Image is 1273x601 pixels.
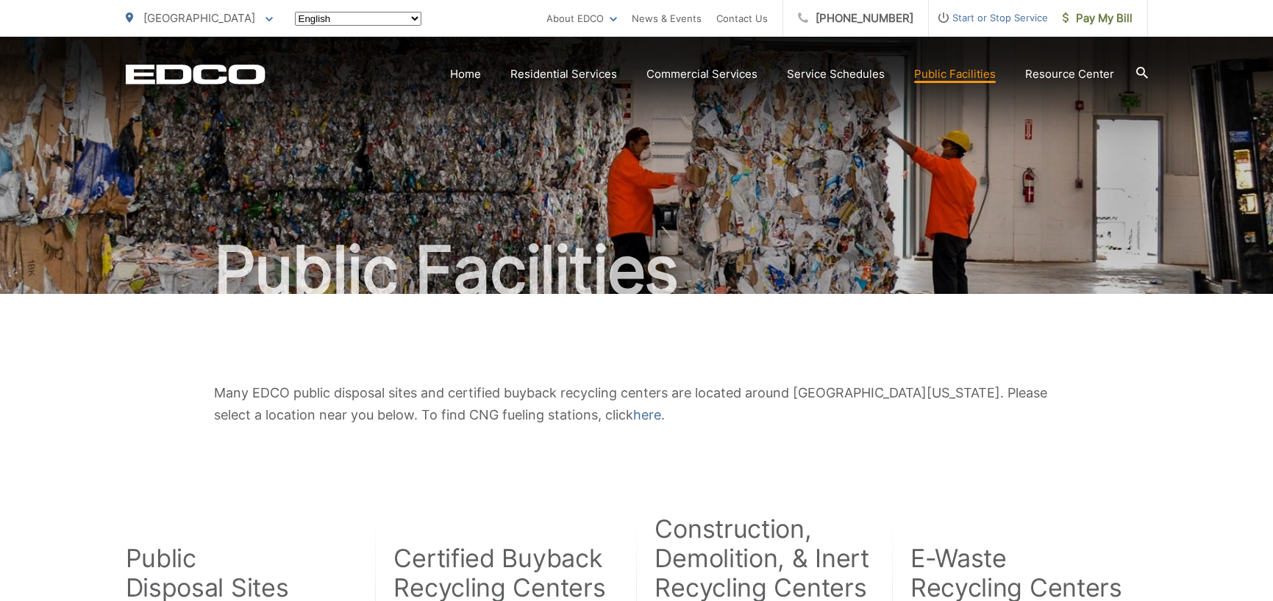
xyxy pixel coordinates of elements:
[295,12,421,26] select: Select a language
[214,385,1047,422] span: Many EDCO public disposal sites and certified buyback recycling centers are located around [GEOGR...
[914,65,996,83] a: Public Facilities
[633,404,661,426] a: here
[646,65,757,83] a: Commercial Services
[510,65,617,83] a: Residential Services
[143,11,255,25] span: [GEOGRAPHIC_DATA]
[1025,65,1114,83] a: Resource Center
[716,10,768,27] a: Contact Us
[126,64,265,84] a: EDCD logo. Return to the homepage.
[450,65,481,83] a: Home
[632,10,702,27] a: News & Events
[787,65,885,83] a: Service Schedules
[126,234,1148,307] h1: Public Facilities
[546,10,617,27] a: About EDCO
[1063,10,1133,27] span: Pay My Bill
